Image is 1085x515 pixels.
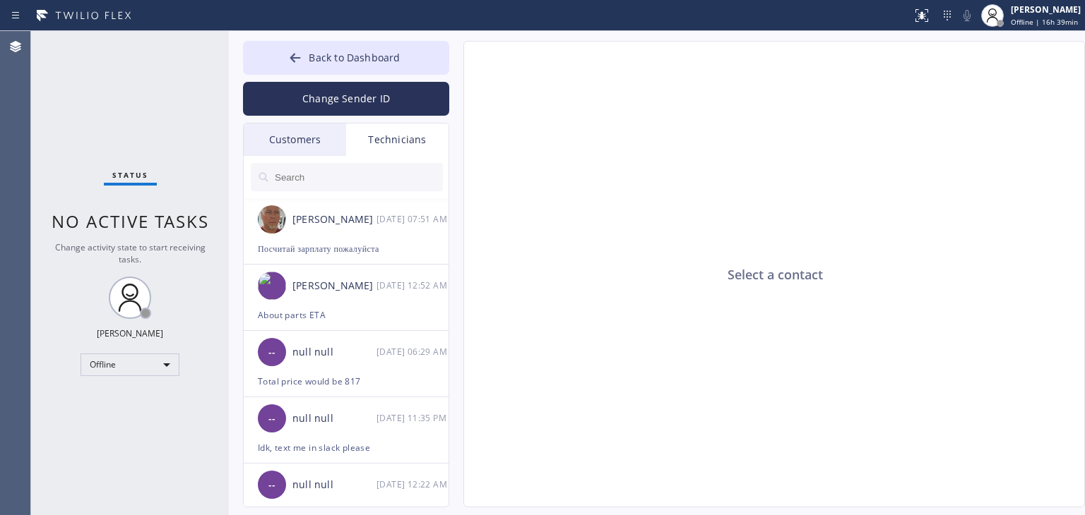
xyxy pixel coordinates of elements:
[292,344,377,360] div: null null
[292,477,377,493] div: null null
[957,6,977,25] button: Mute
[243,41,449,75] button: Back to Dashboard
[292,411,377,427] div: null null
[309,51,400,64] span: Back to Dashboard
[244,123,346,156] div: Customers
[1011,17,1078,27] span: Offline | 16h 39min
[258,373,434,389] div: Total price would be 817
[292,278,377,294] div: [PERSON_NAME]
[268,411,275,427] span: --
[268,344,275,360] span: --
[258,205,286,234] img: d5dde4b83224b5b0dfd88976ef15868e.jpg
[258,241,434,257] div: Посчитай зарплату пожалуйста
[258,440,434,456] div: Idk, text me in slack please
[258,307,434,323] div: About parts ETA
[112,170,148,180] span: Status
[292,212,377,228] div: [PERSON_NAME]
[55,241,206,265] span: Change activity state to start receiving tasks.
[52,210,209,233] span: No active tasks
[81,353,179,376] div: Offline
[377,277,450,293] div: 09/30/2025 9:52 AM
[97,327,163,339] div: [PERSON_NAME]
[268,477,275,493] span: --
[377,211,450,227] div: 10/02/2025 9:51 AM
[346,123,449,156] div: Technicians
[258,272,286,300] img: 9d646f4bfb2b9747448d1bc39e6ca971.jpeg
[243,82,449,116] button: Change Sender ID
[377,476,450,492] div: 09/23/2025 9:22 AM
[377,410,450,426] div: 09/26/2025 9:35 AM
[1011,4,1081,16] div: [PERSON_NAME]
[273,163,443,191] input: Search
[377,344,450,360] div: 09/30/2025 9:29 AM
